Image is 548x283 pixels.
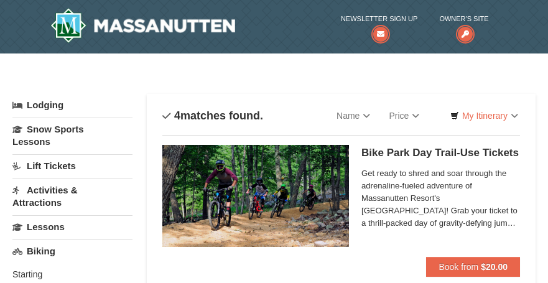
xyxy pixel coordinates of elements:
button: Book from $20.00 [426,257,520,277]
a: Name [327,103,379,128]
a: Price [379,103,429,128]
span: Book from [439,262,478,272]
a: Newsletter Sign Up [341,12,417,38]
a: Owner's Site [439,12,488,38]
h5: Bike Park Day Trail-Use Tickets [361,147,520,159]
a: Snow Sports Lessons [12,118,132,153]
img: 6619923-14-67e0640e.jpg [162,145,349,247]
img: Massanutten Resort Logo [50,8,236,43]
a: Biking [12,239,132,262]
a: Lift Tickets [12,154,132,177]
span: Owner's Site [439,12,488,25]
span: Get ready to shred and soar through the adrenaline-fueled adventure of Massanutten Resort's [GEOG... [361,167,520,230]
a: My Itinerary [442,106,526,125]
a: Lessons [12,215,132,238]
span: Newsletter Sign Up [341,12,417,25]
a: Massanutten Resort [50,8,236,43]
a: Activities & Attractions [12,179,132,214]
a: Lodging [12,94,132,116]
strong: $20.00 [481,262,508,272]
label: Starting [12,268,123,281]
